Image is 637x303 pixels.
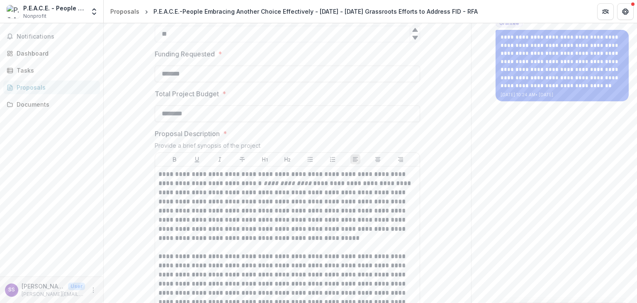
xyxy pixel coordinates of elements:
div: Dashboard [17,49,93,58]
p: User [68,283,85,290]
div: Proposals [110,7,139,16]
div: Proposals [17,83,93,92]
button: Open entity switcher [88,3,100,20]
div: Documents [17,100,93,109]
button: Notifications [3,30,100,43]
div: Sarah Smith [8,287,15,293]
div: Provide a brief synopsis of the project [155,142,420,152]
p: Total Project Budget [155,89,219,99]
button: Ordered List [328,154,338,164]
button: Italicize [215,154,225,164]
button: Get Help [617,3,634,20]
div: P.E.A.C.E.-People Embracing Another Choice Effectively - [DATE] - [DATE] Grassroots Efforts to Ad... [153,7,478,16]
button: Align Center [373,154,383,164]
p: Funding Requested [155,49,215,59]
button: Bold [170,154,180,164]
p: [DATE] 10:24 AM • [DATE] [501,92,624,98]
a: Documents [3,98,100,111]
span: Notifications [17,33,97,40]
div: Tasks [17,66,93,75]
button: Underline [192,154,202,164]
button: Bullet List [305,154,315,164]
button: Heading 1 [260,154,270,164]
button: Heading 2 [282,154,292,164]
button: Align Right [396,154,406,164]
nav: breadcrumb [107,5,481,17]
p: Proposal Description [155,129,220,139]
span: Nonprofit [23,12,46,20]
button: Strike [237,154,247,164]
button: Align Left [350,154,360,164]
a: Tasks [3,64,100,77]
a: Dashboard [3,46,100,60]
img: P.E.A.C.E. - People Embracing Another Choice Effectively [7,5,20,18]
button: Partners [597,3,614,20]
a: Proposals [3,81,100,94]
p: [PERSON_NAME][EMAIL_ADDRESS][DOMAIN_NAME] [22,291,85,298]
div: P.E.A.C.E. - People Embracing Another Choice Effectively [23,4,85,12]
p: [PERSON_NAME] [22,282,65,291]
button: More [88,285,98,295]
a: Proposals [107,5,143,17]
